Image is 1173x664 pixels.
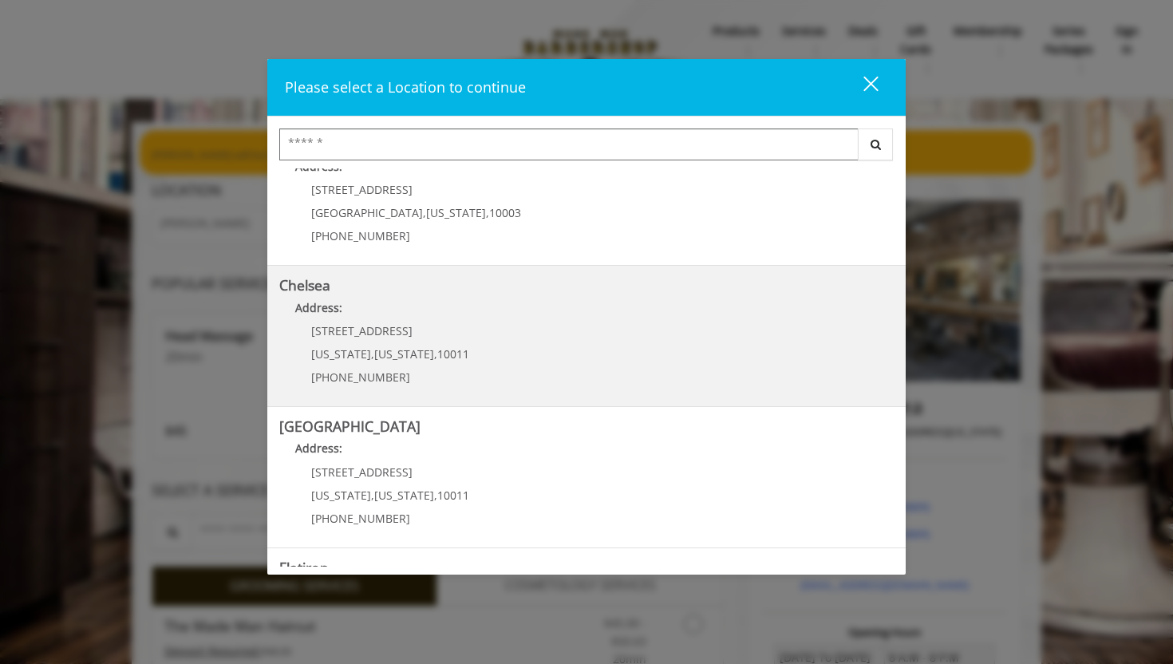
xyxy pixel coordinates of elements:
span: [US_STATE] [311,346,371,362]
span: , [486,205,489,220]
span: [PHONE_NUMBER] [311,370,410,385]
b: Chelsea [279,275,330,294]
button: close dialog [834,71,888,104]
span: [PHONE_NUMBER] [311,511,410,526]
span: , [371,488,374,503]
span: , [371,346,374,362]
span: [US_STATE] [311,488,371,503]
b: Flatiron [279,558,329,577]
b: Address: [295,300,342,315]
span: [STREET_ADDRESS] [311,323,413,338]
span: , [434,346,437,362]
span: [STREET_ADDRESS] [311,182,413,197]
div: close dialog [845,75,877,99]
span: 10011 [437,346,469,362]
span: [PHONE_NUMBER] [311,228,410,243]
b: Address: [295,441,342,456]
span: Please select a Location to continue [285,77,526,97]
input: Search Center [279,128,859,160]
span: 10003 [489,205,521,220]
span: 10011 [437,488,469,503]
b: Address: [295,159,342,174]
span: [GEOGRAPHIC_DATA] [311,205,423,220]
span: [US_STATE] [374,488,434,503]
span: , [434,488,437,503]
span: [US_STATE] [426,205,486,220]
i: Search button [867,139,885,150]
span: [US_STATE] [374,346,434,362]
div: Center Select [279,128,894,168]
span: , [423,205,426,220]
span: [STREET_ADDRESS] [311,464,413,480]
b: [GEOGRAPHIC_DATA] [279,417,421,436]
